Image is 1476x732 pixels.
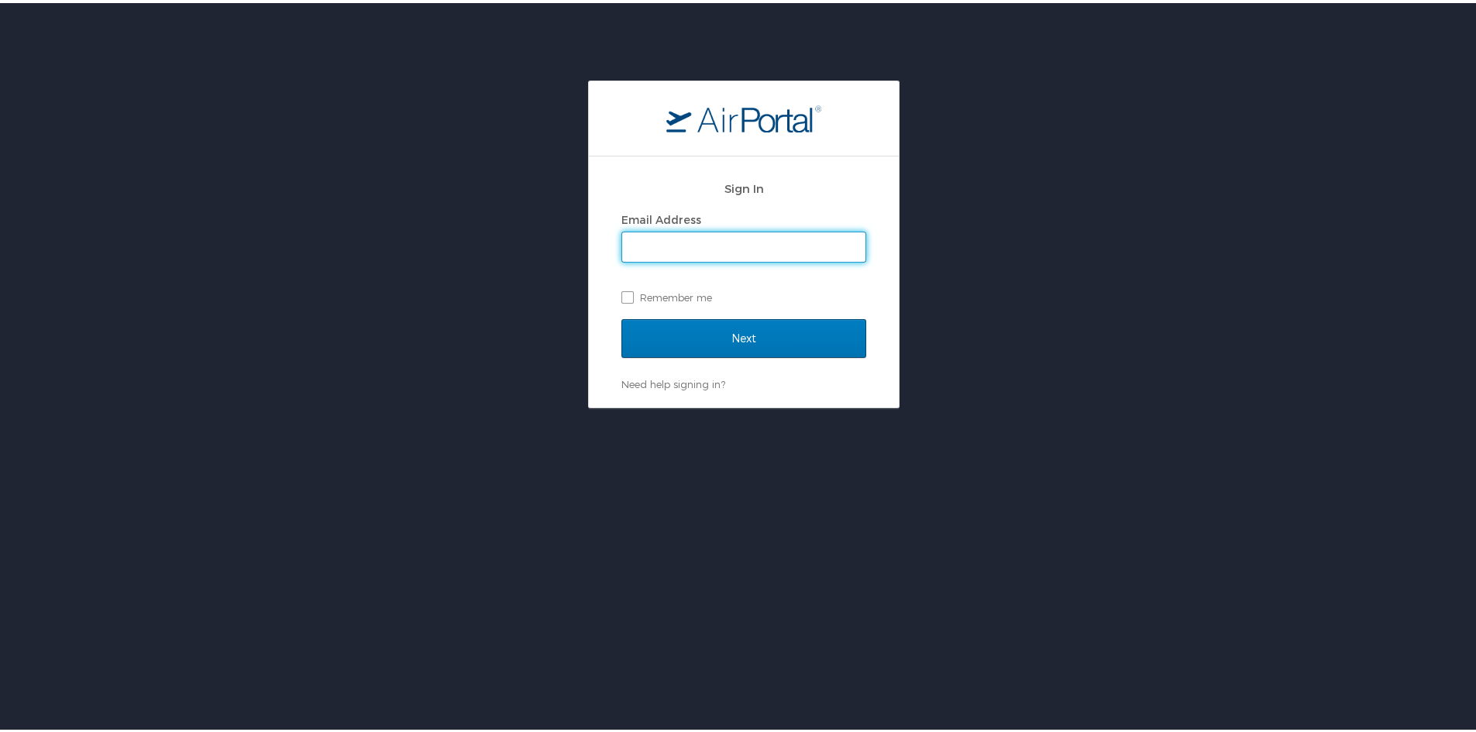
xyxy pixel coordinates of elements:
[621,210,701,223] label: Email Address
[621,283,866,306] label: Remember me
[621,375,725,387] a: Need help signing in?
[621,177,866,194] h2: Sign In
[666,101,821,129] img: logo
[621,316,866,355] input: Next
